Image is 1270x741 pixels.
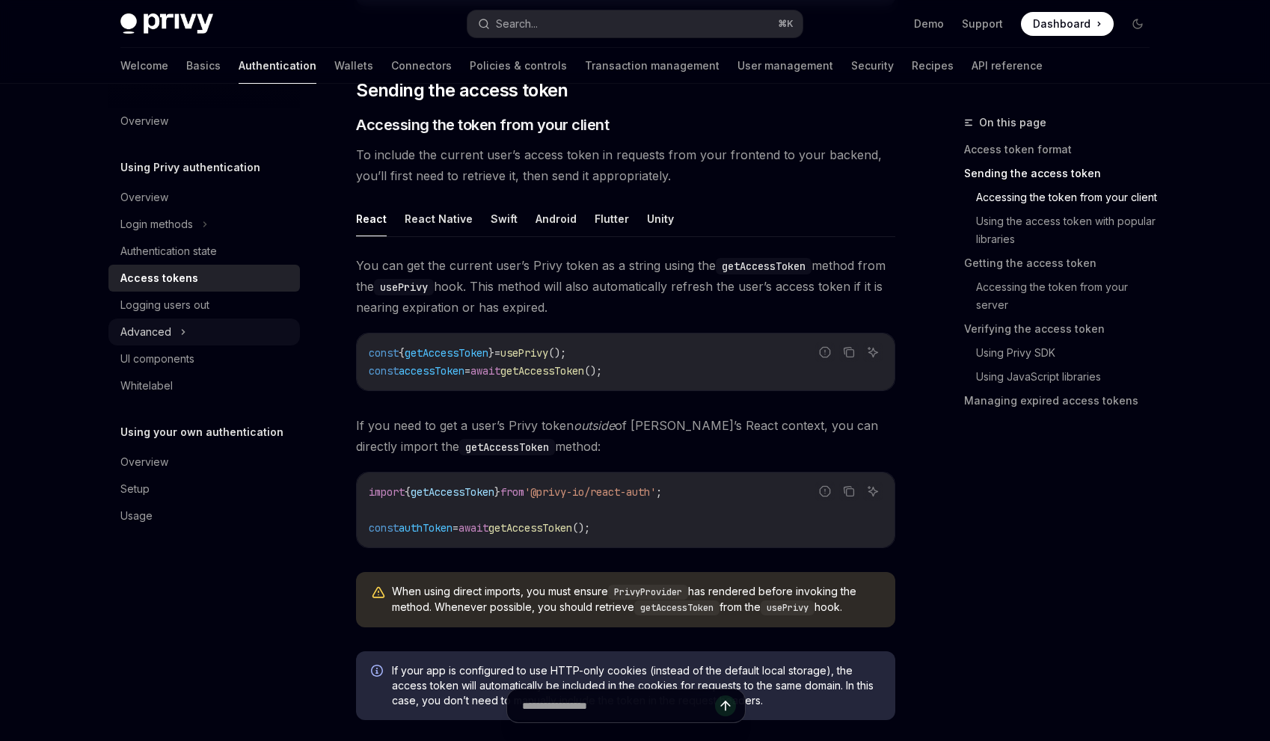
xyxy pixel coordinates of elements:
span: usePrivy [500,346,548,360]
button: Report incorrect code [815,342,835,362]
a: Sending the access token [964,162,1162,185]
span: On this page [979,114,1046,132]
a: User management [737,48,833,84]
span: ⌘ K [778,18,794,30]
h5: Using Privy authentication [120,159,260,176]
span: from [500,485,524,499]
div: UI components [120,350,194,368]
svg: Info [371,665,386,680]
code: PrivyProvider [608,585,688,600]
span: getAccessToken [405,346,488,360]
code: usePrivy [761,600,815,615]
a: Usage [108,502,300,529]
div: Access tokens [120,269,198,287]
a: Overview [108,184,300,211]
a: Using JavaScript libraries [976,365,1162,389]
em: outside [574,418,615,433]
span: } [488,346,494,360]
a: Verifying the access token [964,317,1162,341]
div: Usage [120,507,153,525]
button: Unity [647,201,674,236]
span: (); [584,364,602,378]
div: Advanced [120,323,171,341]
a: Welcome [120,48,168,84]
span: await [458,521,488,535]
span: You can get the current user’s Privy token as a string using the method from the hook. This metho... [356,255,895,318]
span: { [399,346,405,360]
a: Overview [108,449,300,476]
span: Accessing the token from your client [356,114,609,135]
span: = [494,346,500,360]
span: ; [656,485,662,499]
span: getAccessToken [411,485,494,499]
button: React [356,201,387,236]
a: Basics [186,48,221,84]
button: Copy the contents from the code block [839,482,859,501]
div: Overview [120,453,168,471]
a: UI components [108,345,300,372]
span: } [494,485,500,499]
button: Android [536,201,577,236]
a: Getting the access token [964,251,1162,275]
a: Using the access token with popular libraries [976,209,1162,251]
button: Ask AI [863,482,883,501]
svg: Warning [371,585,386,600]
span: getAccessToken [500,364,584,378]
a: Setup [108,476,300,502]
button: Ask AI [863,342,883,362]
span: When using direct imports, you must ensure has rendered before invoking the method. Whenever poss... [392,584,880,615]
span: = [464,364,470,378]
code: getAccessToken [716,258,812,274]
button: Search...⌘K [467,10,803,37]
span: getAccessToken [488,521,572,535]
span: (); [548,346,566,360]
a: Demo [914,16,944,31]
a: Policies & controls [470,48,567,84]
a: Managing expired access tokens [964,389,1162,413]
a: Accessing the token from your client [976,185,1162,209]
span: If your app is configured to use HTTP-only cookies (instead of the default local storage), the ac... [392,663,880,708]
button: Send message [715,695,736,716]
div: Overview [120,188,168,206]
a: Overview [108,108,300,135]
span: If you need to get a user’s Privy token of [PERSON_NAME]’s React context, you can directly import... [356,415,895,457]
a: Dashboard [1021,12,1114,36]
a: Whitelabel [108,372,300,399]
span: accessToken [399,364,464,378]
a: Access token format [964,138,1162,162]
a: Transaction management [585,48,720,84]
span: (); [572,521,590,535]
div: Authentication state [120,242,217,260]
div: Search... [496,15,538,33]
a: Accessing the token from your server [976,275,1162,317]
a: Authentication state [108,238,300,265]
code: usePrivy [374,279,434,295]
span: const [369,346,399,360]
button: Report incorrect code [815,482,835,501]
button: Swift [491,201,518,236]
a: Using Privy SDK [976,341,1162,365]
a: Authentication [239,48,316,84]
a: API reference [972,48,1043,84]
a: Logging users out [108,292,300,319]
span: const [369,521,399,535]
span: await [470,364,500,378]
a: Access tokens [108,265,300,292]
a: Recipes [912,48,954,84]
a: Wallets [334,48,373,84]
button: Copy the contents from the code block [839,342,859,362]
div: Login methods [120,215,193,233]
a: Connectors [391,48,452,84]
span: '@privy-io/react-auth' [524,485,656,499]
h5: Using your own authentication [120,423,283,441]
a: Security [851,48,894,84]
span: To include the current user’s access token in requests from your frontend to your backend, you’ll... [356,144,895,186]
div: Overview [120,112,168,130]
span: { [405,485,411,499]
div: Setup [120,480,150,498]
span: Dashboard [1033,16,1090,31]
span: authToken [399,521,453,535]
a: Support [962,16,1003,31]
img: dark logo [120,13,213,34]
div: Whitelabel [120,377,173,395]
